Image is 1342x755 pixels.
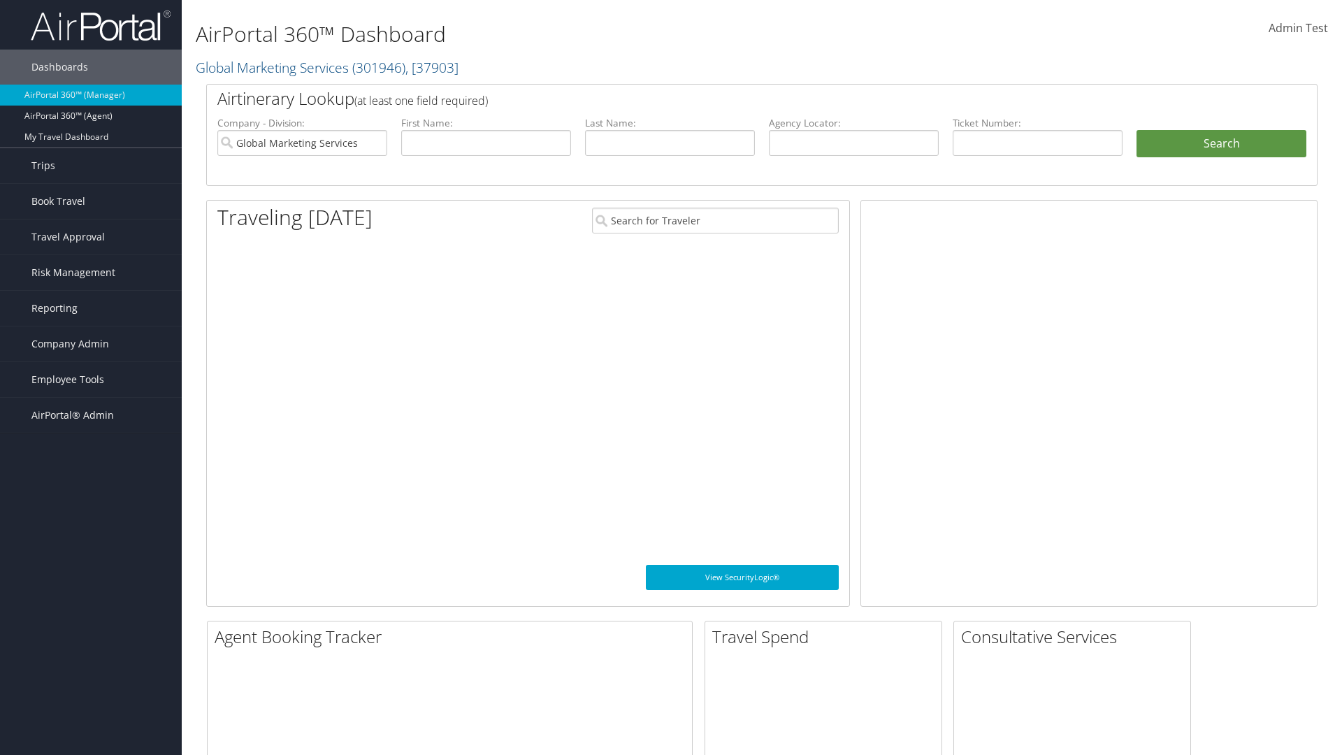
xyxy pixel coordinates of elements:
[352,58,405,77] span: ( 301946 )
[217,87,1214,110] h2: Airtinerary Lookup
[646,565,839,590] a: View SecurityLogic®
[31,184,85,219] span: Book Travel
[31,291,78,326] span: Reporting
[31,362,104,397] span: Employee Tools
[196,58,459,77] a: Global Marketing Services
[31,148,55,183] span: Trips
[31,398,114,433] span: AirPortal® Admin
[592,208,839,233] input: Search for Traveler
[953,116,1123,130] label: Ticket Number:
[354,93,488,108] span: (at least one field required)
[31,220,105,254] span: Travel Approval
[769,116,939,130] label: Agency Locator:
[1137,130,1306,158] button: Search
[31,50,88,85] span: Dashboards
[1269,20,1328,36] span: Admin Test
[961,625,1190,649] h2: Consultative Services
[405,58,459,77] span: , [ 37903 ]
[217,203,373,232] h1: Traveling [DATE]
[31,326,109,361] span: Company Admin
[712,625,941,649] h2: Travel Spend
[196,20,951,49] h1: AirPortal 360™ Dashboard
[215,625,692,649] h2: Agent Booking Tracker
[1269,7,1328,50] a: Admin Test
[401,116,571,130] label: First Name:
[31,255,115,290] span: Risk Management
[31,9,171,42] img: airportal-logo.png
[217,116,387,130] label: Company - Division:
[585,116,755,130] label: Last Name:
